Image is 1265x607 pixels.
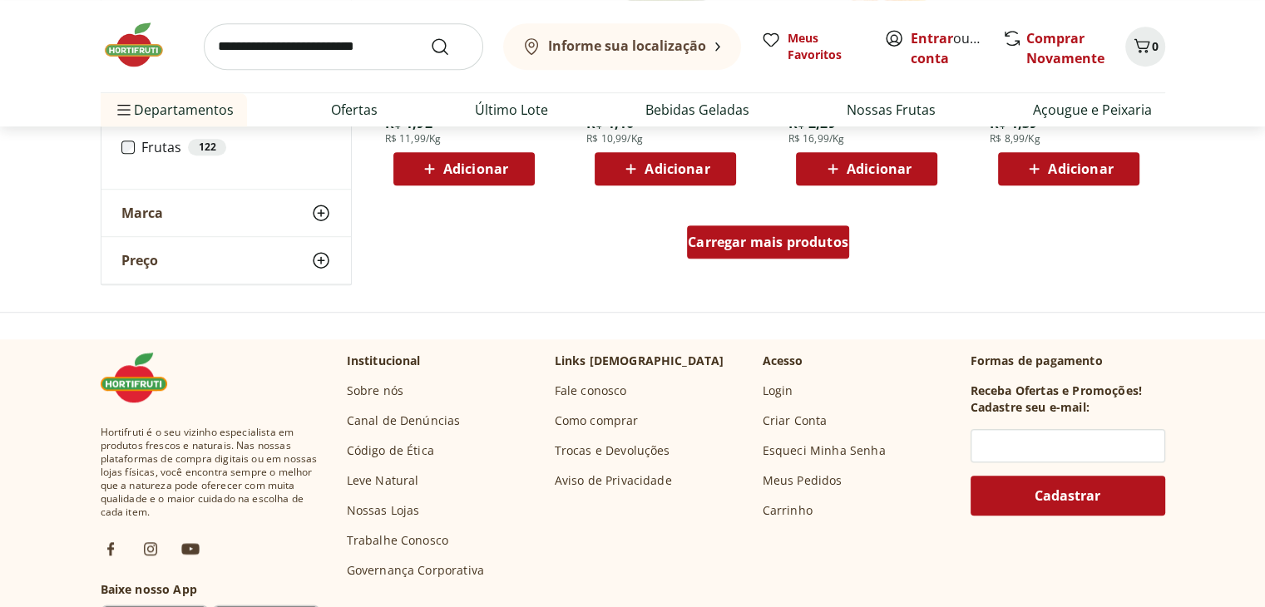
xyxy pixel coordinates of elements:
[788,132,844,146] span: R$ 16,99/Kg
[586,132,643,146] span: R$ 10,99/Kg
[331,100,378,120] a: Ofertas
[101,353,184,402] img: Hortifruti
[971,382,1142,399] h3: Receba Ofertas e Promoções!
[763,502,813,519] a: Carrinho
[475,100,548,120] a: Último Lote
[763,353,803,369] p: Acesso
[141,139,331,155] label: Frutas
[1033,100,1152,120] a: Açougue e Peixaria
[555,382,627,399] a: Fale conosco
[763,472,843,489] a: Meus Pedidos
[555,412,639,429] a: Como comprar
[911,29,953,47] a: Entrar
[1125,27,1165,67] button: Carrinho
[763,442,886,459] a: Esqueci Minha Senha
[788,30,864,63] span: Meus Favoritos
[114,90,134,130] button: Menu
[763,382,793,399] a: Login
[555,442,670,459] a: Trocas e Devoluções
[347,472,419,489] a: Leve Natural
[971,353,1165,369] p: Formas de pagamento
[121,252,158,269] span: Preço
[443,162,508,175] span: Adicionar
[347,532,449,549] a: Trabalhe Conosco
[971,476,1165,516] button: Cadastrar
[555,472,672,489] a: Aviso de Privacidade
[1152,38,1159,54] span: 0
[101,237,351,284] button: Preço
[688,235,848,249] span: Carregar mais produtos
[645,100,749,120] a: Bebidas Geladas
[101,539,121,559] img: fb
[141,539,161,559] img: ig
[101,20,184,70] img: Hortifruti
[998,152,1139,185] button: Adicionar
[347,442,434,459] a: Código de Ética
[114,90,234,130] span: Departamentos
[548,37,706,55] b: Informe sua localização
[847,100,936,120] a: Nossas Frutas
[1048,162,1113,175] span: Adicionar
[393,152,535,185] button: Adicionar
[971,399,1090,416] h3: Cadastre seu e-mail:
[347,502,420,519] a: Nossas Lojas
[847,162,912,175] span: Adicionar
[503,23,741,70] button: Informe sua localização
[121,205,163,221] span: Marca
[101,139,351,189] div: Categoria
[347,382,403,399] a: Sobre nós
[555,353,724,369] p: Links [DEMOGRAPHIC_DATA]
[347,412,461,429] a: Canal de Denúncias
[796,152,937,185] button: Adicionar
[595,152,736,185] button: Adicionar
[1035,489,1100,502] span: Cadastrar
[188,139,225,155] div: 122
[761,30,864,63] a: Meus Favoritos
[990,132,1040,146] span: R$ 8,99/Kg
[763,412,828,429] a: Criar Conta
[347,562,485,579] a: Governança Corporativa
[645,162,709,175] span: Adicionar
[911,29,1002,67] a: Criar conta
[1026,29,1104,67] a: Comprar Novamente
[101,190,351,236] button: Marca
[101,426,320,519] span: Hortifruti é o seu vizinho especialista em produtos frescos e naturais. Nas nossas plataformas de...
[687,225,849,265] a: Carregar mais produtos
[430,37,470,57] button: Submit Search
[911,28,985,68] span: ou
[180,539,200,559] img: ytb
[347,353,421,369] p: Institucional
[385,132,442,146] span: R$ 11,99/Kg
[101,581,320,598] h3: Baixe nosso App
[204,23,483,70] input: search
